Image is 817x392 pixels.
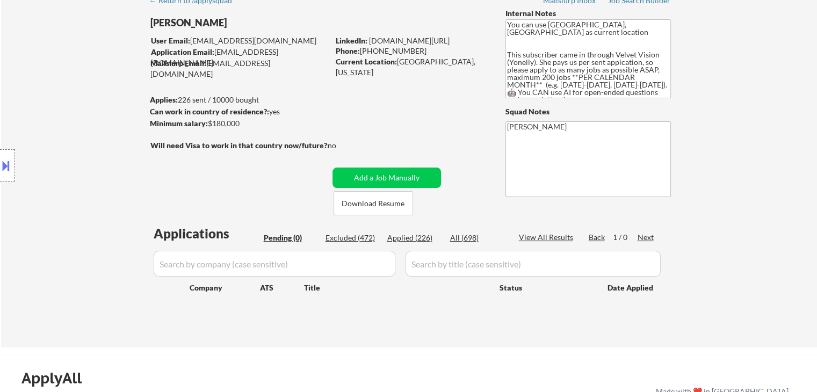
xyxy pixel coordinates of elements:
div: Status [500,278,592,297]
div: no [328,140,358,151]
strong: User Email: [151,36,190,45]
div: Company [190,282,260,293]
div: 1 / 0 [613,232,638,243]
div: All (698) [450,233,504,243]
strong: Will need Visa to work in that country now/future?: [150,141,329,150]
div: ApplyAll [21,369,94,387]
div: [PHONE_NUMBER] [336,46,488,56]
strong: LinkedIn: [336,36,367,45]
div: Pending (0) [264,233,317,243]
div: Internal Notes [505,8,671,19]
input: Search by company (case sensitive) [154,251,395,277]
div: 226 sent / 10000 bought [150,95,329,105]
div: $180,000 [150,118,329,129]
div: View All Results [519,232,576,243]
div: Title [304,282,489,293]
div: Applications [154,227,260,240]
strong: Can work in country of residence?: [150,107,269,116]
input: Search by title (case sensitive) [406,251,661,277]
div: [EMAIL_ADDRESS][DOMAIN_NAME] [151,35,329,46]
div: Applied (226) [387,233,441,243]
div: [GEOGRAPHIC_DATA], [US_STATE] [336,56,488,77]
strong: Current Location: [336,57,397,66]
div: [EMAIL_ADDRESS][DOMAIN_NAME] [150,58,329,79]
div: Back [589,232,606,243]
button: Add a Job Manually [332,168,441,188]
div: Date Applied [608,282,655,293]
button: Download Resume [334,191,413,215]
a: [DOMAIN_NAME][URL] [369,36,450,45]
strong: Application Email: [151,47,214,56]
strong: Mailslurp Email: [150,59,206,68]
div: Excluded (472) [326,233,379,243]
div: ATS [260,282,304,293]
div: Next [638,232,655,243]
div: [EMAIL_ADDRESS][DOMAIN_NAME] [151,47,329,68]
div: Squad Notes [505,106,671,117]
div: yes [150,106,326,117]
strong: Phone: [336,46,360,55]
div: [PERSON_NAME] [150,16,371,30]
